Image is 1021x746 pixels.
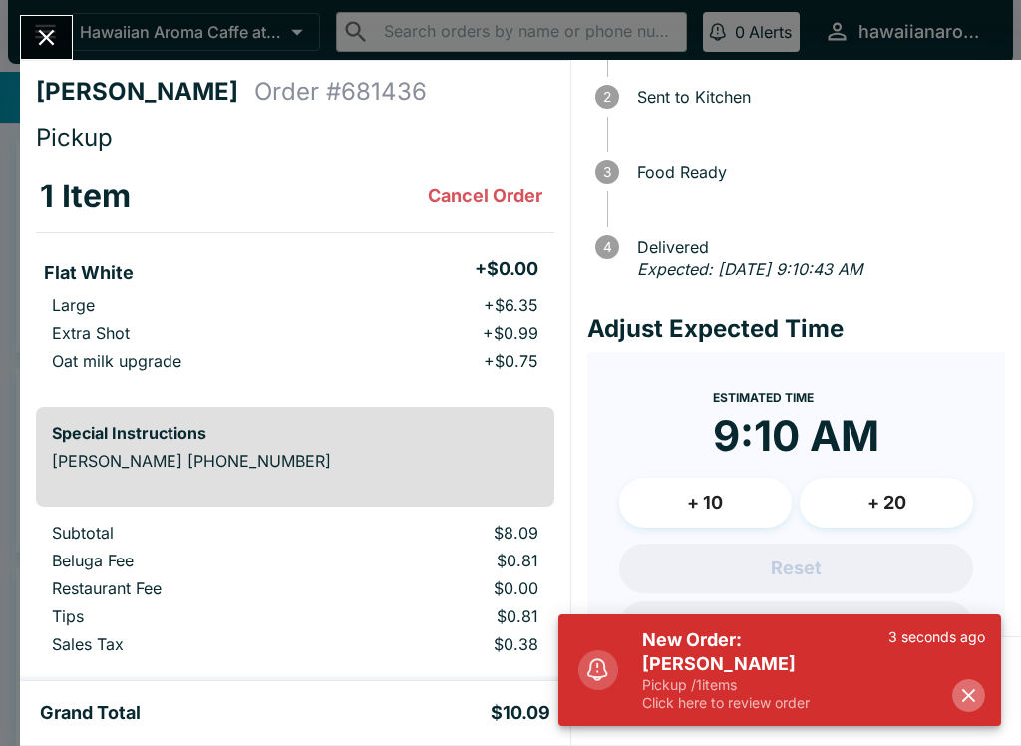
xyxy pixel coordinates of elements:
button: + 20 [800,478,973,528]
span: Food Ready [627,163,1005,181]
p: $0.00 [358,578,538,598]
p: $8.09 [358,523,538,543]
h5: + $0.00 [475,257,538,281]
em: Expected: [DATE] 9:10:43 AM [637,259,862,279]
p: Sales Tax [52,634,326,654]
table: orders table [36,523,554,662]
button: + 10 [619,478,793,528]
span: Pickup [36,123,113,152]
span: Delivered [627,238,1005,256]
h4: Order # 681436 [254,77,427,107]
h5: Flat White [44,261,134,285]
text: 4 [602,239,611,255]
h6: Special Instructions [52,423,538,443]
button: Close [21,16,72,59]
p: + $6.35 [484,295,538,315]
time: 9:10 AM [713,410,879,462]
p: Pickup / 1 items [642,676,888,694]
span: Sent to Kitchen [627,88,1005,106]
text: 2 [603,89,611,105]
text: 3 [603,164,611,180]
h4: Adjust Expected Time [587,314,1005,344]
p: $0.38 [358,634,538,654]
button: Cancel Order [420,177,550,216]
p: + $0.99 [483,323,538,343]
h5: $10.09 [491,701,550,725]
p: Tips [52,606,326,626]
h5: New Order: [PERSON_NAME] [642,628,888,676]
p: Extra Shot [52,323,130,343]
span: Estimated Time [713,390,814,405]
p: $0.81 [358,606,538,626]
p: + $0.75 [484,351,538,371]
p: Large [52,295,95,315]
table: orders table [36,161,554,391]
p: $0.81 [358,551,538,570]
p: Click here to review order [642,694,888,712]
p: Oat milk upgrade [52,351,181,371]
h3: 1 Item [40,177,131,216]
h5: Grand Total [40,701,141,725]
p: [PERSON_NAME] [PHONE_NUMBER] [52,451,538,471]
p: Beluga Fee [52,551,326,570]
p: 3 seconds ago [888,628,985,646]
p: Subtotal [52,523,326,543]
p: Restaurant Fee [52,578,326,598]
h4: [PERSON_NAME] [36,77,254,107]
